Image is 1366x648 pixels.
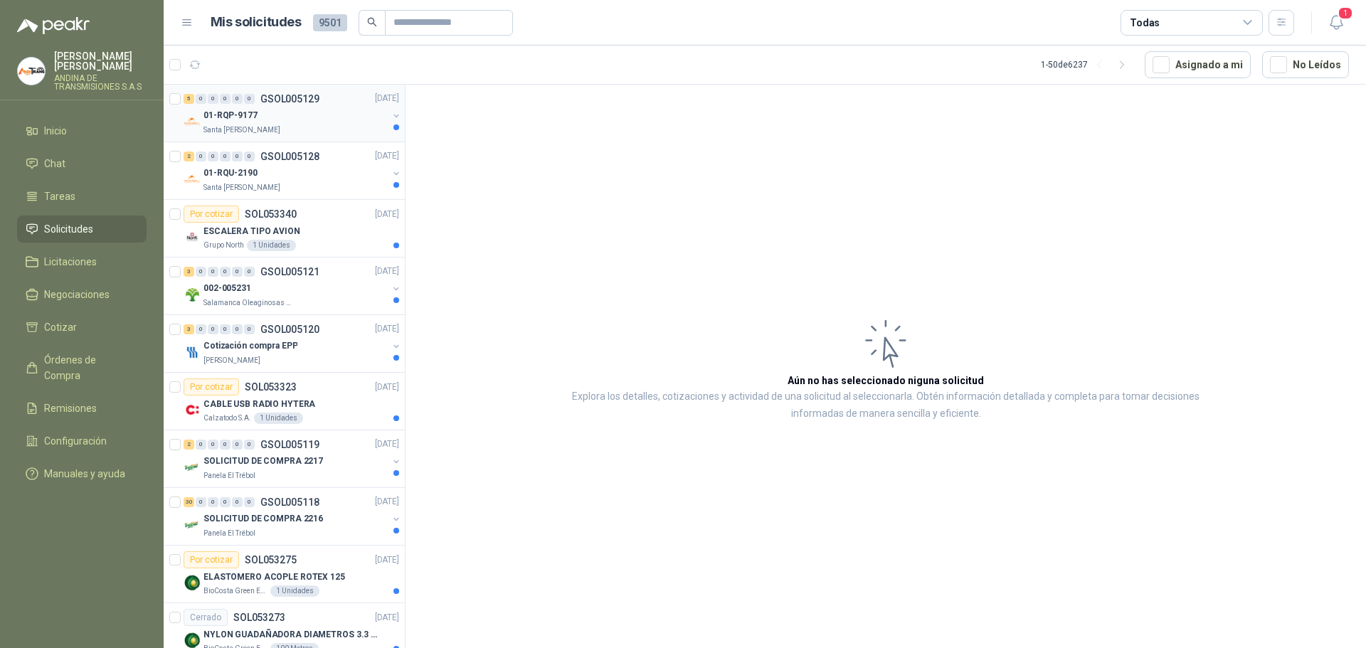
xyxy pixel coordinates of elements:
div: 1 - 50 de 6237 [1041,53,1133,76]
p: Salamanca Oleaginosas SAS [203,297,293,309]
p: Panela El Trébol [203,470,255,482]
img: Company Logo [184,171,201,188]
img: Company Logo [184,401,201,418]
div: Por cotizar [184,378,239,395]
div: 0 [208,497,218,507]
div: 0 [208,267,218,277]
p: [DATE] [375,323,399,336]
span: search [367,17,377,27]
img: Company Logo [184,228,201,245]
p: CABLE USB RADIO HYTERA [203,398,315,411]
p: Panela El Trébol [203,528,255,539]
p: SOLICITUD DE COMPRA 2217 [203,455,323,469]
p: 002-005231 [203,282,251,296]
p: SOL053340 [245,209,297,219]
p: GSOL005119 [260,440,319,450]
div: 0 [232,324,243,334]
a: Por cotizarSOL053340[DATE] Company LogoESCALERA TIPO AVIONGrupo North1 Unidades [164,200,405,257]
div: 0 [220,497,231,507]
div: 0 [244,497,255,507]
button: Asignado a mi [1145,51,1251,78]
div: 0 [208,152,218,161]
p: Grupo North [203,240,244,251]
p: Calzatodo S.A. [203,413,251,424]
p: GSOL005118 [260,497,319,507]
div: 0 [220,267,231,277]
span: Chat [44,156,65,171]
p: GSOL005128 [260,152,319,161]
div: 0 [208,440,218,450]
div: 0 [196,497,206,507]
p: [PERSON_NAME] [203,355,260,366]
a: 2 0 0 0 0 0 GSOL005128[DATE] Company Logo01-RQU-2190Santa [PERSON_NAME] [184,148,402,193]
span: Tareas [44,188,75,204]
p: SOL053275 [245,555,297,565]
a: Por cotizarSOL053275[DATE] Company LogoELASTOMERO ACOPLE ROTEX 125BioCosta Green Energy S.A.S1 Un... [164,546,405,603]
p: GSOL005129 [260,94,319,104]
div: 0 [232,440,243,450]
p: ANDINA DE TRANSMISIONES S.A.S [54,74,147,91]
a: Negociaciones [17,281,147,308]
div: 0 [244,152,255,161]
div: Por cotizar [184,551,239,568]
a: Solicitudes [17,216,147,243]
p: [DATE] [375,611,399,625]
div: 0 [244,94,255,104]
div: 0 [196,152,206,161]
a: 3 0 0 0 0 0 GSOL005120[DATE] Company LogoCotización compra EPP[PERSON_NAME] [184,321,402,366]
span: 1 [1338,6,1353,20]
div: 2 [184,152,194,161]
span: Configuración [44,433,107,449]
div: 5 [184,94,194,104]
img: Company Logo [184,113,201,130]
p: [DATE] [375,208,399,221]
p: [DATE] [375,496,399,509]
div: 2 [184,440,194,450]
img: Company Logo [184,286,201,303]
p: [DATE] [375,150,399,164]
a: Inicio [17,117,147,144]
p: 01-RQU-2190 [203,167,258,181]
div: 0 [232,152,243,161]
p: GSOL005121 [260,267,319,277]
a: Por cotizarSOL053323[DATE] Company LogoCABLE USB RADIO HYTERACalzatodo S.A.1 Unidades [164,373,405,430]
img: Company Logo [184,459,201,476]
p: ESCALERA TIPO AVION [203,225,300,238]
a: 5 0 0 0 0 0 GSOL005129[DATE] Company Logo01-RQP-9177Santa [PERSON_NAME] [184,90,402,136]
span: 9501 [313,14,347,31]
button: 1 [1323,10,1349,36]
p: [DATE] [375,381,399,394]
div: 1 Unidades [270,585,319,597]
p: GSOL005120 [260,324,319,334]
a: Manuales y ayuda [17,460,147,487]
div: 0 [220,94,231,104]
a: Tareas [17,183,147,210]
span: Solicitudes [44,221,93,237]
div: 0 [196,440,206,450]
h1: Mis solicitudes [211,12,302,33]
div: 0 [244,440,255,450]
div: 0 [220,440,231,450]
div: 3 [184,324,194,334]
div: 0 [232,267,243,277]
p: Explora los detalles, cotizaciones y actividad de una solicitud al seleccionarla. Obtén informaci... [548,388,1224,423]
div: Por cotizar [184,206,239,223]
div: 0 [196,324,206,334]
p: SOLICITUD DE COMPRA 2216 [203,513,323,526]
div: 0 [244,267,255,277]
p: 01-RQP-9177 [203,110,258,123]
p: NYLON GUADAÑADORA DIAMETROS 3.3 mm [203,628,381,642]
span: Remisiones [44,400,97,416]
button: No Leídos [1262,51,1349,78]
span: Órdenes de Compra [44,352,133,383]
a: Remisiones [17,395,147,422]
p: [DATE] [375,265,399,279]
div: 30 [184,497,194,507]
div: 0 [196,94,206,104]
div: 0 [208,94,218,104]
img: Company Logo [184,344,201,361]
div: 0 [232,497,243,507]
span: Inicio [44,123,67,139]
div: 1 Unidades [254,413,303,424]
img: Company Logo [184,574,201,591]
